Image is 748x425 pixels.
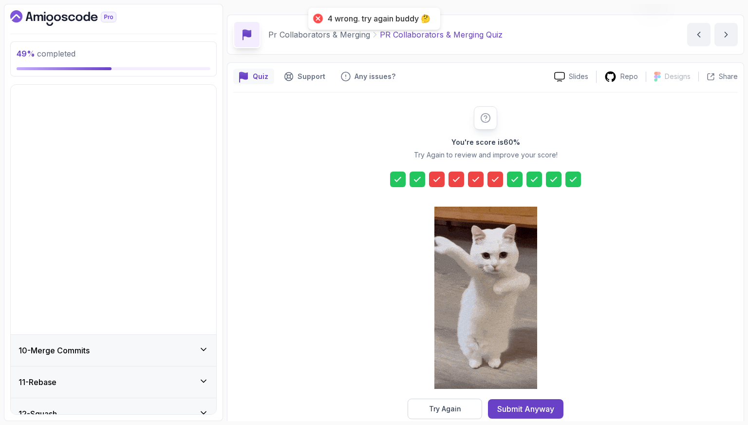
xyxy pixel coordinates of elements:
[19,408,57,420] h3: 12 - Squash
[451,137,520,147] h2: You're score is 60 %
[408,399,482,419] button: Try Again
[488,399,563,419] button: Submit Anyway
[380,29,503,40] p: PR Collaborators & Merging Quiz
[355,72,395,81] p: Any issues?
[434,207,537,389] img: cool-cat
[253,72,268,81] p: Quiz
[569,72,588,81] p: Slides
[19,345,90,356] h3: 10 - Merge Commits
[335,69,401,84] button: Feedback button
[719,72,738,81] p: Share
[497,403,554,415] div: Submit Anyway
[714,23,738,46] button: next content
[298,72,325,81] p: Support
[268,29,370,40] p: Pr Collaborators & Merging
[17,49,35,58] span: 49 %
[414,150,558,160] p: Try Again to review and improve your score!
[429,404,461,414] div: Try Again
[19,376,56,388] h3: 11 - Rebase
[620,72,638,81] p: Repo
[11,335,216,366] button: 10-Merge Commits
[546,72,596,82] a: Slides
[233,69,274,84] button: quiz button
[698,72,738,81] button: Share
[597,71,646,83] a: Repo
[278,69,331,84] button: Support button
[11,367,216,398] button: 11-Rebase
[10,10,139,26] a: Dashboard
[328,14,430,24] div: 4 wrong. try again buddy 🤔
[665,72,691,81] p: Designs
[687,23,711,46] button: previous content
[17,49,75,58] span: completed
